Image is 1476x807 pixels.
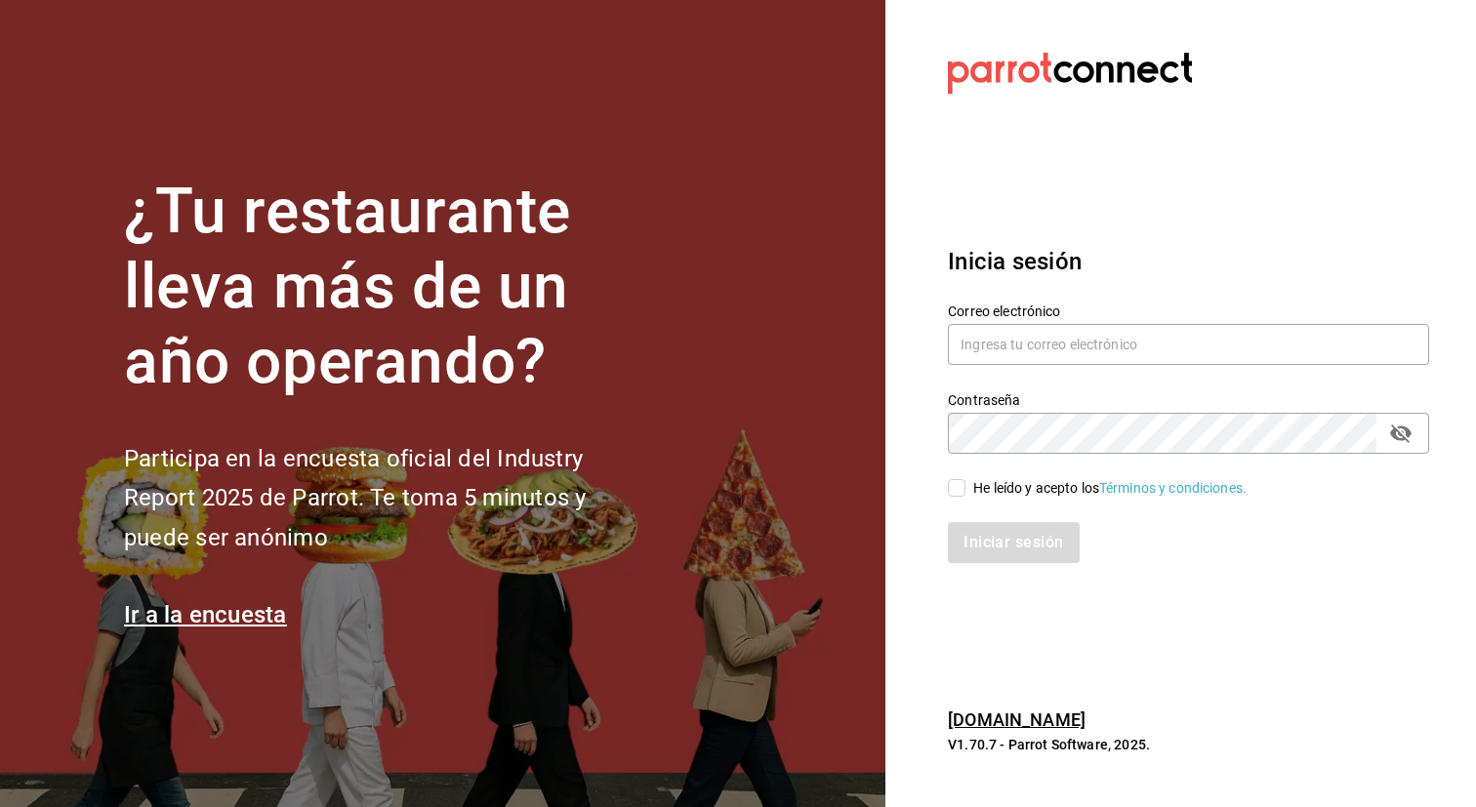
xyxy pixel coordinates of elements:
h1: ¿Tu restaurante lleva más de un año operando? [124,175,651,399]
label: Correo electrónico [948,304,1429,318]
label: Contraseña [948,393,1429,407]
a: Ir a la encuesta [124,601,287,628]
h3: Inicia sesión [948,244,1429,279]
div: He leído y acepto los [973,478,1247,499]
a: Términos y condiciones. [1099,480,1247,496]
a: [DOMAIN_NAME] [948,709,1086,730]
input: Ingresa tu correo electrónico [948,324,1429,365]
h2: Participa en la encuesta oficial del Industry Report 2025 de Parrot. Te toma 5 minutos y puede se... [124,439,651,558]
p: V1.70.7 - Parrot Software, 2025. [948,735,1429,754]
button: passwordField [1384,417,1417,450]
